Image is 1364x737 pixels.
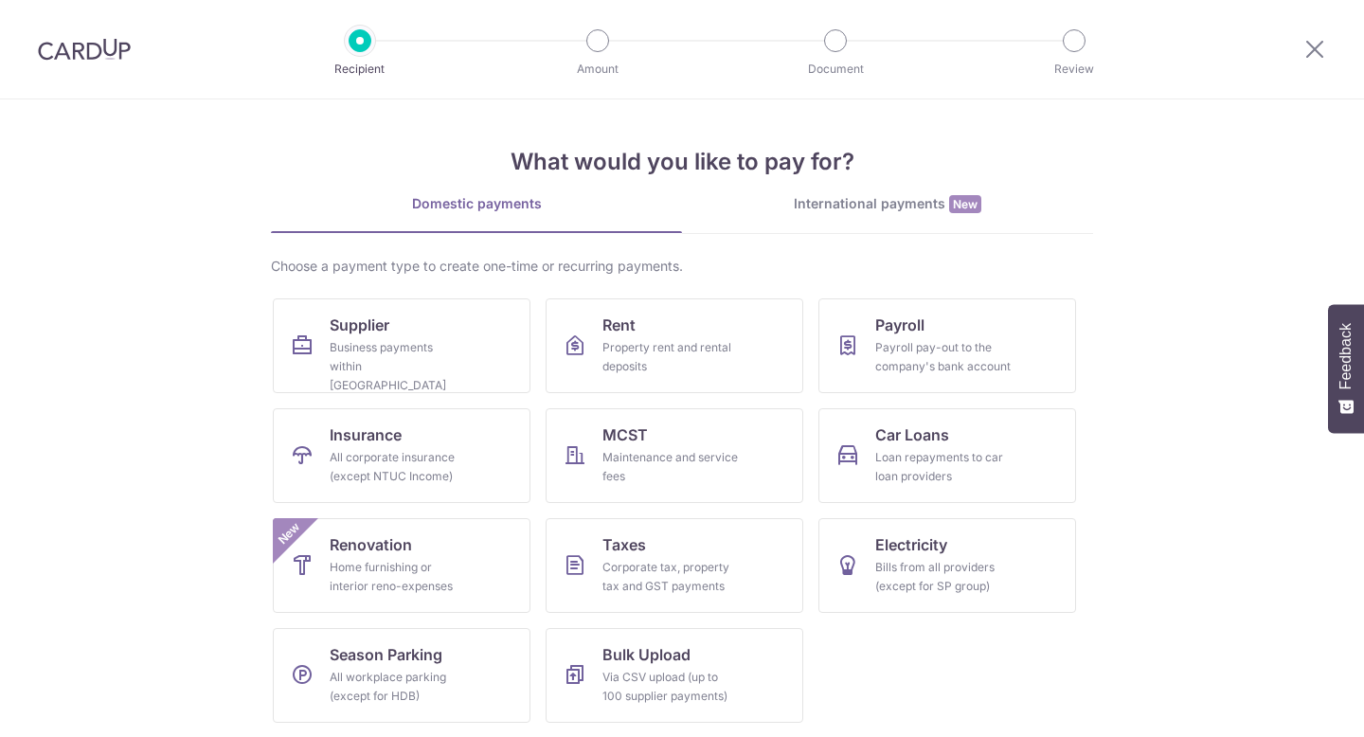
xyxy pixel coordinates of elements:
div: Loan repayments to car loan providers [875,448,1012,486]
p: Document [765,60,906,79]
a: RenovationHome furnishing or interior reno-expensesNew [273,518,530,613]
span: New [949,195,981,213]
a: InsuranceAll corporate insurance (except NTUC Income) [273,408,530,503]
span: Season Parking [330,643,442,666]
div: Business payments within [GEOGRAPHIC_DATA] [330,338,466,395]
span: Rent [602,314,636,336]
div: Via CSV upload (up to 100 supplier payments) [602,668,739,706]
p: Review [1004,60,1144,79]
p: Amount [528,60,668,79]
div: Bills from all providers (except for SP group) [875,558,1012,596]
span: Taxes [602,533,646,556]
div: International payments [682,194,1093,214]
button: Feedback - Show survey [1328,304,1364,433]
span: MCST [602,423,648,446]
div: Domestic payments [271,194,682,213]
div: Property rent and rental deposits [602,338,739,376]
div: All workplace parking (except for HDB) [330,668,466,706]
span: Electricity [875,533,947,556]
span: Renovation [330,533,412,556]
p: Recipient [290,60,430,79]
span: Feedback [1337,323,1355,389]
img: CardUp [38,38,131,61]
a: ElectricityBills from all providers (except for SP group) [818,518,1076,613]
div: All corporate insurance (except NTUC Income) [330,448,466,486]
div: Choose a payment type to create one-time or recurring payments. [271,257,1093,276]
a: MCSTMaintenance and service fees [546,408,803,503]
span: Supplier [330,314,389,336]
div: Home furnishing or interior reno-expenses [330,558,466,596]
a: PayrollPayroll pay-out to the company's bank account [818,298,1076,393]
div: Payroll pay-out to the company's bank account [875,338,1012,376]
a: TaxesCorporate tax, property tax and GST payments [546,518,803,613]
div: Corporate tax, property tax and GST payments [602,558,739,596]
a: Season ParkingAll workplace parking (except for HDB) [273,628,530,723]
span: Payroll [875,314,924,336]
a: RentProperty rent and rental deposits [546,298,803,393]
div: Maintenance and service fees [602,448,739,486]
span: Bulk Upload [602,643,691,666]
a: Car LoansLoan repayments to car loan providers [818,408,1076,503]
h4: What would you like to pay for? [271,145,1093,179]
span: Car Loans [875,423,949,446]
a: Bulk UploadVia CSV upload (up to 100 supplier payments) [546,628,803,723]
a: SupplierBusiness payments within [GEOGRAPHIC_DATA] [273,298,530,393]
span: New [274,518,305,549]
span: Insurance [330,423,402,446]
